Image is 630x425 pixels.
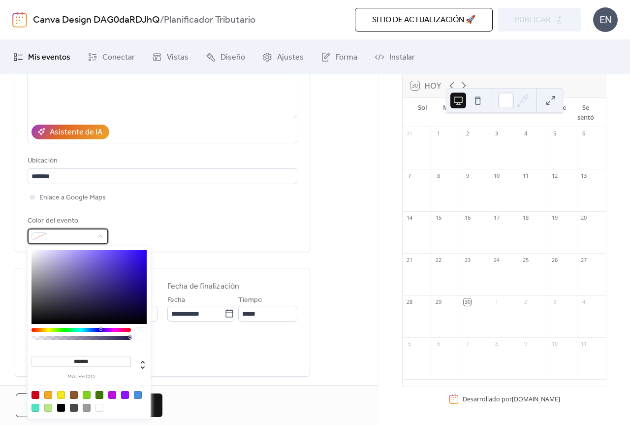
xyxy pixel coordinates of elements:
font: Vistas [167,50,189,65]
div: #7ED321 [83,391,91,399]
font: 9 [466,172,469,179]
font: 2 [466,130,469,137]
font: 24 [494,256,500,263]
font: 23 [465,256,471,263]
font: 7 [466,340,469,347]
font: Fecha [167,294,185,307]
font: 5 [408,340,411,347]
a: Instalar [367,44,422,70]
font: 27 [581,256,587,263]
font: 10 [494,172,500,179]
div: #000000 [57,404,65,412]
font: 2 [524,298,527,305]
b: / [160,11,164,30]
font: 14 [407,214,412,221]
font: 3 [495,130,498,137]
font: Sol [418,103,427,112]
font: Instalar [389,50,415,65]
font: 13 [581,172,587,179]
font: 10 [552,340,558,347]
font: Sitio de actualización 🚀 [372,12,475,28]
font: maleficio [67,372,95,382]
div: #F5A623 [44,391,52,399]
font: 7 [408,172,411,179]
font: 28 [407,298,412,305]
b: Planificador Tributario [164,11,255,30]
font: 16 [465,214,471,221]
button: Sitio de actualización 🚀 [355,8,493,32]
div: #9B9B9B [83,404,91,412]
div: #417505 [95,391,103,399]
font: 9 [524,340,527,347]
font: 22 [436,256,441,263]
div: #F8E71C [57,391,65,399]
font: 1 [495,298,498,305]
div: #8B572A [70,391,78,399]
a: Vistas [145,44,196,70]
div: #4A90E2 [134,391,142,399]
a: Conectar [80,44,142,70]
font: 1 [437,130,440,137]
font: Mis eventos [28,50,70,65]
font: 6 [582,130,585,137]
font: 12 [552,172,558,179]
font: Diseño [220,50,245,65]
font: 5 [553,130,556,137]
a: Diseño [198,44,252,70]
font: 3 [553,298,556,305]
font: 26 [552,256,558,263]
font: 19 [552,214,558,221]
div: #50E3C2 [31,404,39,412]
div: #BD10E0 [108,391,116,399]
font: 6 [437,340,440,347]
button: Cancelar [16,393,90,417]
a: Canva Design DAG0daRDJhQ [33,11,160,30]
font: Mi [443,103,451,112]
font: Tiempo [238,294,262,307]
font: 20 [581,214,587,221]
font: 31 [407,130,412,137]
a: Mis eventos [6,44,78,70]
font: 8 [437,172,440,179]
font: 11 [523,172,529,179]
font: 17 [494,214,500,221]
div: #9013FE [121,391,129,399]
font: 15 [436,214,441,221]
div: #D0021B [31,391,39,399]
font: 25 [523,256,529,263]
font: Conectar [102,50,135,65]
font: 4 [582,298,585,305]
font: 29 [436,298,441,305]
a: Forma [314,44,365,70]
font: Ajustes [277,50,304,65]
font: 11 [581,340,587,347]
font: 30 [465,298,471,305]
font: Fecha de finalización [167,279,239,294]
font: 18 [523,214,529,221]
font: EN [599,14,612,26]
font: Desarrollado por [463,395,512,403]
font: 4 [524,130,527,137]
font: Asistente de IA [50,125,102,140]
font: Se sentó [577,103,594,122]
font: Enlace a Google Maps [39,191,106,204]
a: [DOMAIN_NAME] [512,395,560,403]
font: Forma [336,50,357,65]
div: #FFFFFF [95,404,103,412]
font: 21 [407,256,412,263]
font: Ubicación [28,154,58,167]
font: Color del evento [28,214,79,228]
img: logo [12,12,27,28]
font: 8 [495,340,498,347]
button: Asistente de IA [31,125,109,139]
div: #B8E986 [44,404,52,412]
div: #4A4A4A [70,404,78,412]
a: Ajustes [255,44,311,70]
